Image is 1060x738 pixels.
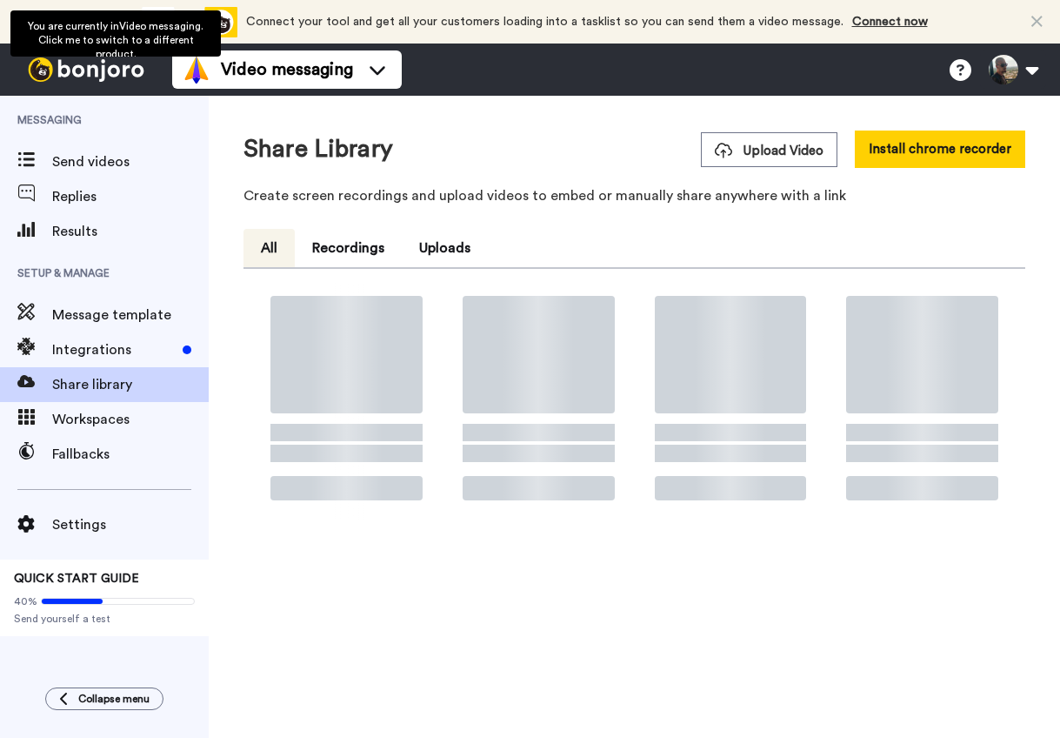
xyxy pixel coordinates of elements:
span: Video messaging [221,57,353,82]
span: You are currently in Video messaging . Click me to switch to a different product. [28,21,203,59]
button: Install chrome recorder [855,131,1025,168]
span: Settings [52,514,209,535]
button: Collapse menu [45,688,163,710]
span: Upload Video [715,142,823,160]
span: Results [52,221,209,242]
img: bj-logo-header-white.svg [21,57,151,82]
span: 40% [14,594,37,608]
button: Recordings [295,229,402,267]
span: QUICK START GUIDE [14,573,139,585]
span: Collapse menu [78,692,150,706]
span: Message template [52,305,209,325]
span: Send videos [52,151,209,172]
button: All [243,229,295,267]
img: vm-color.svg [183,56,210,84]
a: Connect now [852,16,928,28]
span: Send yourself a test [14,612,195,626]
p: Create screen recordings and upload videos to embed or manually share anywhere with a link [243,185,1025,206]
span: Workspaces [52,409,209,430]
span: Share library [52,374,209,395]
button: Upload Video [701,132,837,167]
button: Uploads [402,229,488,267]
span: Fallbacks [52,444,209,465]
span: Integrations [52,339,176,360]
h1: Share Library [243,136,393,163]
span: Connect your tool and get all your customers loading into a tasklist so you can send them a video... [246,16,843,28]
span: Replies [52,186,209,207]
